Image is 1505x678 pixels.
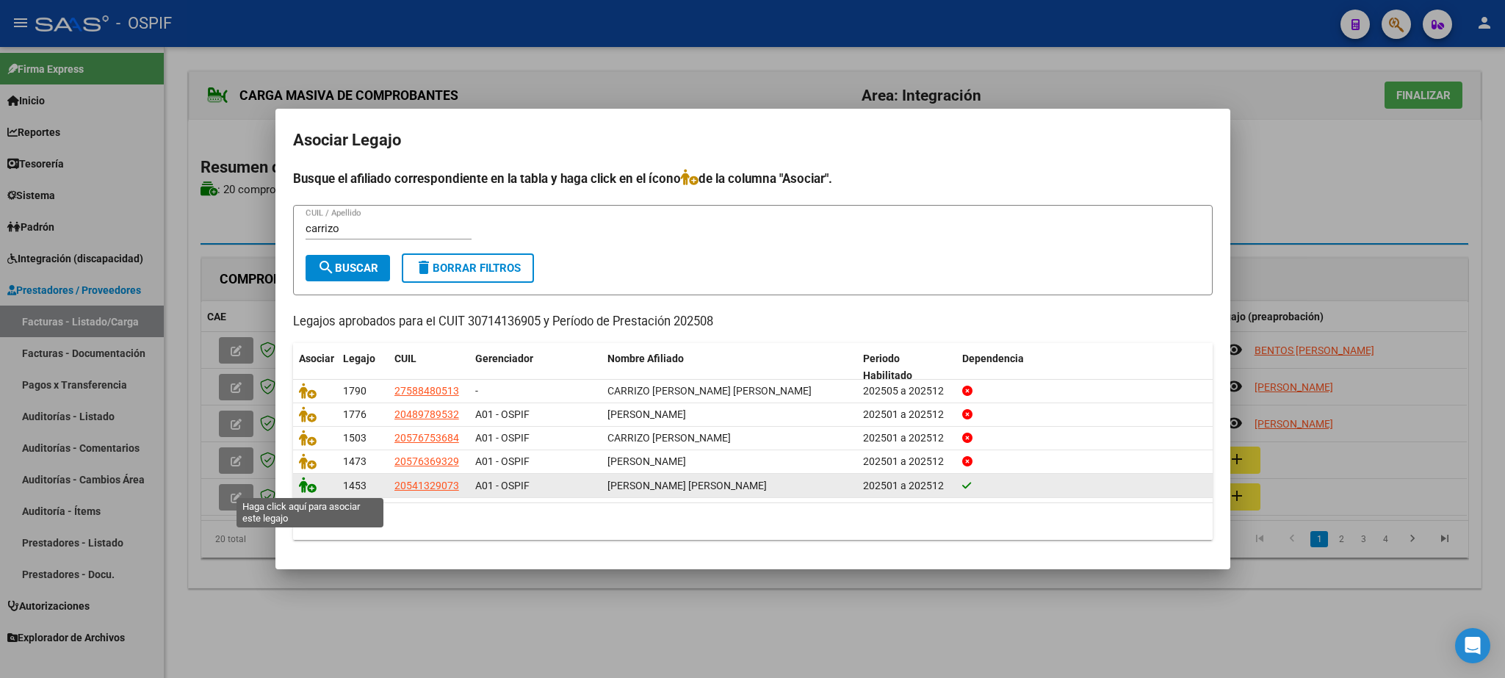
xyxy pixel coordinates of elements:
[337,343,389,392] datatable-header-cell: Legajo
[394,455,459,467] span: 20576369329
[343,480,367,491] span: 1453
[863,477,950,494] div: 202501 a 202512
[475,353,533,364] span: Gerenciador
[343,408,367,420] span: 1776
[293,126,1213,154] h2: Asociar Legajo
[469,343,602,392] datatable-header-cell: Gerenciador
[607,408,686,420] span: CARRIZO DILAN IGNACIO
[415,259,433,276] mat-icon: delete
[607,385,812,397] span: CARRIZO SOAREZ ALMA ISABELLA
[293,503,1213,540] div: 5 registros
[317,259,335,276] mat-icon: search
[343,353,375,364] span: Legajo
[394,432,459,444] span: 20576753684
[394,353,416,364] span: CUIL
[402,253,534,283] button: Borrar Filtros
[475,408,530,420] span: A01 - OSPIF
[607,432,731,444] span: CARRIZO NEHEMIAS BAUTISTA
[863,406,950,423] div: 202501 a 202512
[394,480,459,491] span: 20541329073
[607,353,684,364] span: Nombre Afiliado
[1455,628,1490,663] div: Open Intercom Messenger
[317,262,378,275] span: Buscar
[863,453,950,470] div: 202501 a 202512
[306,255,390,281] button: Buscar
[299,353,334,364] span: Asociar
[863,430,950,447] div: 202501 a 202512
[475,385,478,397] span: -
[293,313,1213,331] p: Legajos aprobados para el CUIT 30714136905 y Período de Prestación 202508
[343,432,367,444] span: 1503
[394,385,459,397] span: 27588480513
[602,343,858,392] datatable-header-cell: Nombre Afiliado
[343,455,367,467] span: 1473
[863,353,912,381] span: Periodo Habilitado
[607,455,686,467] span: CARRIZO FABRICIO JULIAN
[962,353,1024,364] span: Dependencia
[475,432,530,444] span: A01 - OSPIF
[343,385,367,397] span: 1790
[475,455,530,467] span: A01 - OSPIF
[293,343,337,392] datatable-header-cell: Asociar
[956,343,1213,392] datatable-header-cell: Dependencia
[415,262,521,275] span: Borrar Filtros
[607,480,767,491] span: CARRIZO DUARTE JEREMIAS MISAEL
[475,480,530,491] span: A01 - OSPIF
[293,169,1213,188] h4: Busque el afiliado correspondiente en la tabla y haga click en el ícono de la columna "Asociar".
[394,408,459,420] span: 20489789532
[389,343,469,392] datatable-header-cell: CUIL
[863,383,950,400] div: 202505 a 202512
[857,343,956,392] datatable-header-cell: Periodo Habilitado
